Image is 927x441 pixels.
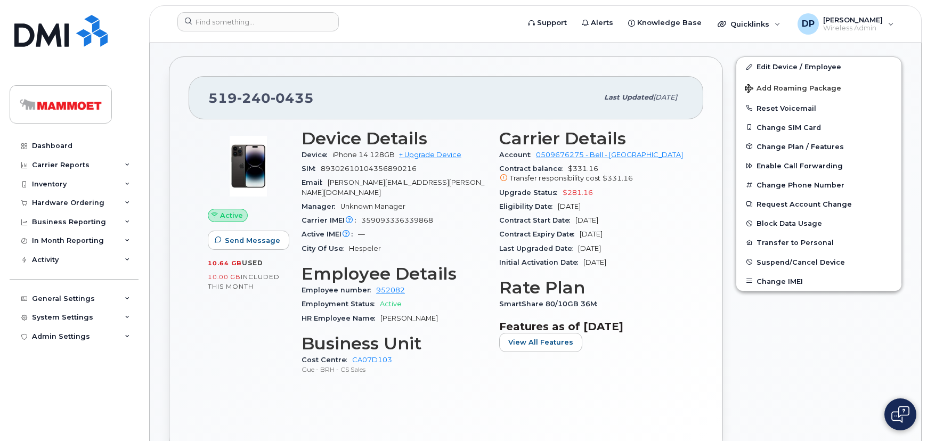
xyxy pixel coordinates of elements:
[349,244,381,252] span: Hespeler
[225,235,280,246] span: Send Message
[340,202,405,210] span: Unknown Manager
[376,286,405,294] a: 952082
[302,129,486,148] h3: Device Details
[237,90,271,106] span: 240
[208,90,314,106] span: 519
[653,93,677,101] span: [DATE]
[208,231,289,250] button: Send Message
[745,84,841,94] span: Add Roaming Package
[302,230,358,238] span: Active IMEI
[521,12,574,34] a: Support
[736,214,901,233] button: Block Data Usage
[302,165,321,173] span: SIM
[591,18,613,28] span: Alerts
[302,178,328,186] span: Email
[399,151,461,159] a: + Upgrade Device
[499,244,578,252] span: Last Upgraded Date
[499,165,684,184] span: $331.16
[730,20,769,28] span: Quicklinks
[736,99,901,118] button: Reset Voicemail
[499,278,684,297] h3: Rate Plan
[352,356,392,364] a: CA07D103
[790,13,901,35] div: David Paetkau
[302,365,486,374] p: Gue - BRH - CS Sales
[358,230,365,238] span: —
[537,18,567,28] span: Support
[604,93,653,101] span: Last updated
[499,151,536,159] span: Account
[302,244,349,252] span: City Of Use
[208,259,242,267] span: 10.64 GB
[499,129,684,148] h3: Carrier Details
[499,216,575,224] span: Contract Start Date
[757,142,844,150] span: Change Plan / Features
[736,156,901,175] button: Enable Call Forwarding
[302,264,486,283] h3: Employee Details
[736,272,901,291] button: Change IMEI
[578,244,601,252] span: [DATE]
[574,12,621,34] a: Alerts
[220,210,243,220] span: Active
[891,406,909,423] img: Open chat
[583,258,606,266] span: [DATE]
[302,356,352,364] span: Cost Centre
[736,233,901,252] button: Transfer to Personal
[499,333,582,352] button: View All Features
[332,151,395,159] span: iPhone 14 128GB
[321,165,417,173] span: 89302610104356890216
[603,174,633,182] span: $331.16
[637,18,702,28] span: Knowledge Base
[302,300,380,308] span: Employment Status
[621,12,709,34] a: Knowledge Base
[510,174,600,182] span: Transfer responsibility cost
[499,189,563,197] span: Upgrade Status
[271,90,314,106] span: 0435
[302,178,484,196] span: [PERSON_NAME][EMAIL_ADDRESS][PERSON_NAME][DOMAIN_NAME]
[499,258,583,266] span: Initial Activation Date
[499,202,558,210] span: Eligibility Date
[575,216,598,224] span: [DATE]
[208,273,241,281] span: 10.00 GB
[736,118,901,137] button: Change SIM Card
[302,334,486,353] h3: Business Unit
[823,15,883,24] span: [PERSON_NAME]
[802,18,815,30] span: DP
[499,320,684,333] h3: Features as of [DATE]
[508,337,573,347] span: View All Features
[736,57,901,76] a: Edit Device / Employee
[736,252,901,272] button: Suspend/Cancel Device
[558,202,581,210] span: [DATE]
[823,24,883,32] span: Wireless Admin
[242,259,263,267] span: used
[499,165,568,173] span: Contract balance
[208,273,280,290] span: included this month
[361,216,433,224] span: 359093336339868
[302,151,332,159] span: Device
[177,12,339,31] input: Find something...
[380,300,402,308] span: Active
[757,162,843,170] span: Enable Call Forwarding
[757,258,845,266] span: Suspend/Cancel Device
[736,77,901,99] button: Add Roaming Package
[499,300,603,308] span: SmartShare 80/10GB 36M
[736,175,901,194] button: Change Phone Number
[536,151,683,159] a: 0509676275 - Bell - [GEOGRAPHIC_DATA]
[710,13,788,35] div: Quicklinks
[736,194,901,214] button: Request Account Change
[302,216,361,224] span: Carrier IMEI
[302,314,380,322] span: HR Employee Name
[302,202,340,210] span: Manager
[302,286,376,294] span: Employee number
[216,134,280,198] img: image20231002-3703462-njx0qo.jpeg
[380,314,438,322] span: [PERSON_NAME]
[736,137,901,156] button: Change Plan / Features
[580,230,603,238] span: [DATE]
[563,189,593,197] span: $281.16
[499,230,580,238] span: Contract Expiry Date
